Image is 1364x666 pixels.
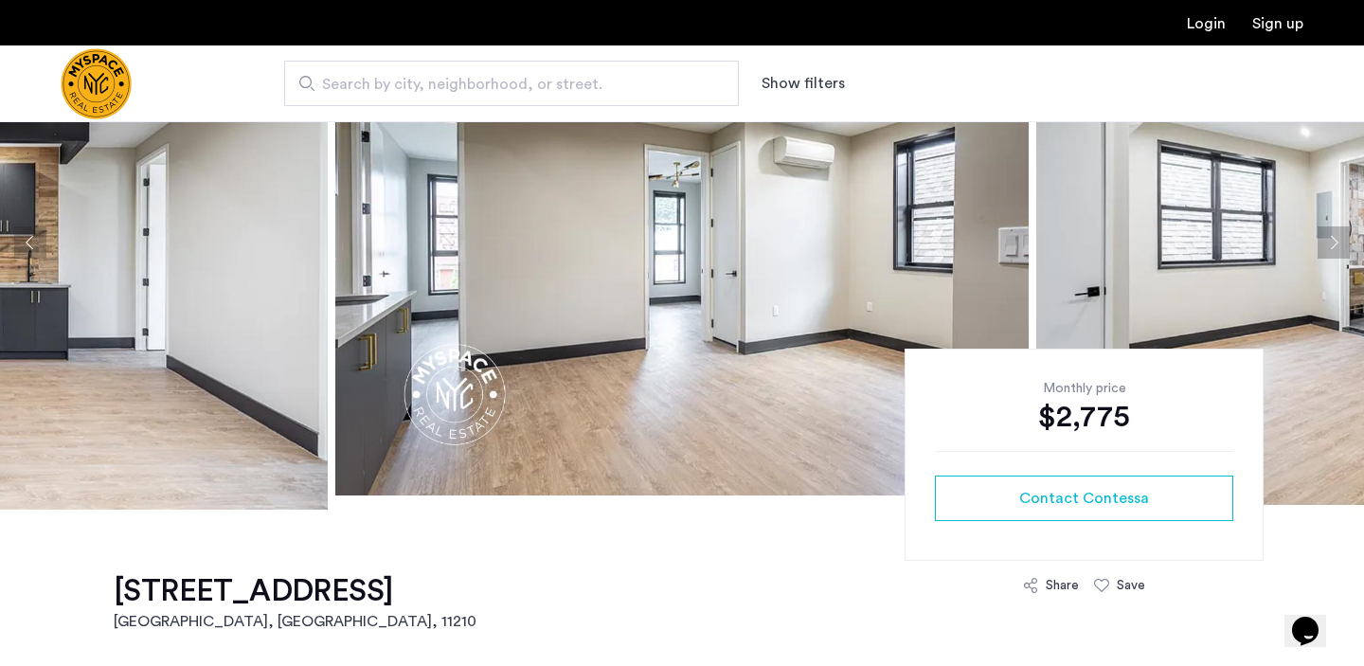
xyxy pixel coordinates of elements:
iframe: chat widget [1284,590,1345,647]
div: Monthly price [935,379,1233,398]
a: Registration [1252,16,1303,31]
button: Previous apartment [14,226,46,259]
button: Next apartment [1318,226,1350,259]
a: Login [1187,16,1226,31]
span: Contact Contessa [1019,487,1149,510]
div: Save [1117,576,1145,595]
h1: [STREET_ADDRESS] [114,572,476,610]
button: Show or hide filters [762,72,845,95]
h2: [GEOGRAPHIC_DATA], [GEOGRAPHIC_DATA] , 11210 [114,610,476,633]
div: $2,775 [935,398,1233,436]
button: button [935,476,1233,521]
a: Cazamio Logo [61,48,132,119]
span: Search by city, neighborhood, or street. [322,73,686,96]
img: logo [61,48,132,119]
a: [STREET_ADDRESS][GEOGRAPHIC_DATA], [GEOGRAPHIC_DATA], 11210 [114,572,476,633]
input: Apartment Search [284,61,739,106]
div: Share [1046,576,1079,595]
